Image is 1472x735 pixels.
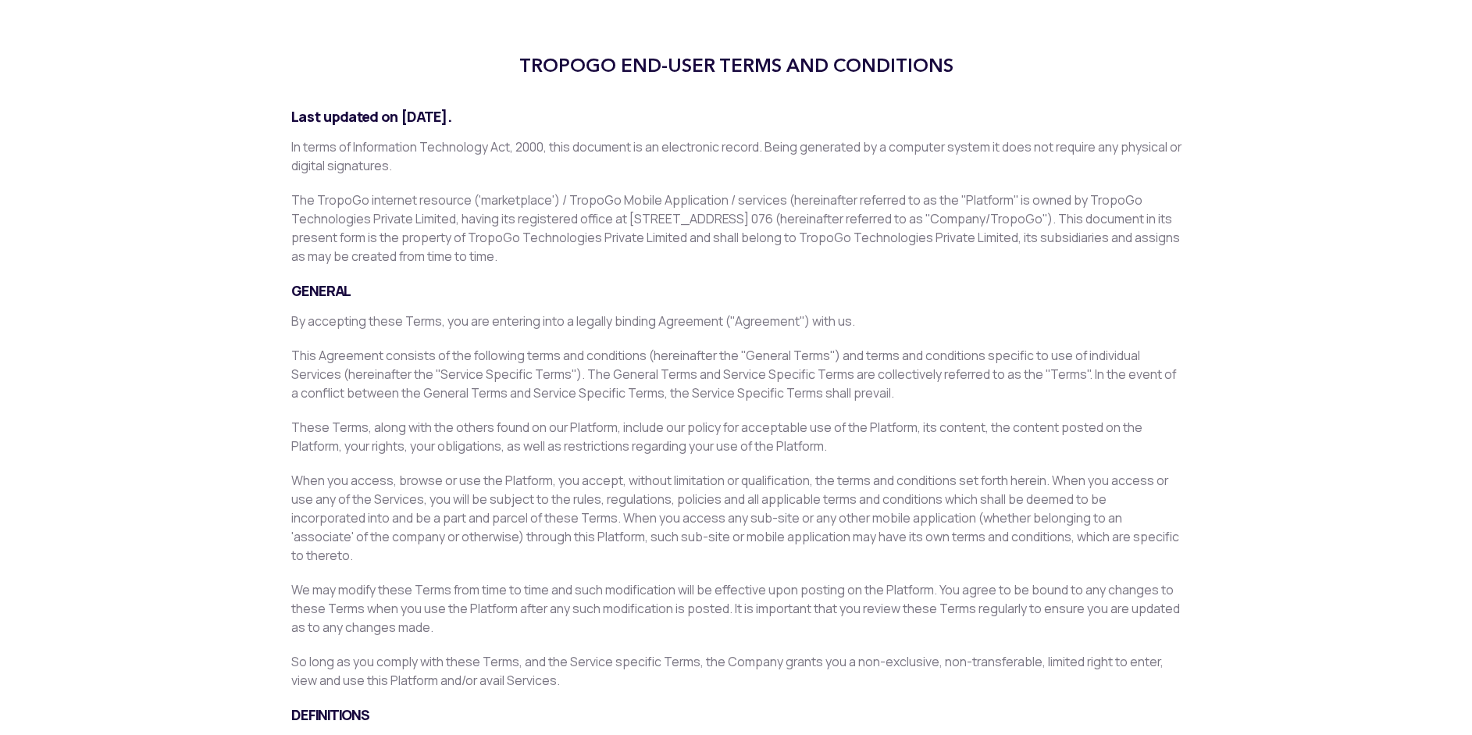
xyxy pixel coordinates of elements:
p: These Terms, along with the others found on our Platform, include our policy for acceptable use o... [291,419,1182,456]
h2: DEFINITIONS [291,706,1182,725]
p: When you access, browse or use the Platform, you accept, without limitation or qualification, the... [291,472,1182,566]
h2: GENERAL [291,282,1182,301]
p: In terms of Information Technology Act, 2000, this document is an electronic record. Being genera... [291,138,1182,176]
p: We may modify these Terms from time to time and such modification will be effective upon posting ... [291,581,1182,637]
h1: TROPOGO END-USER TERMS AND CONDITIONS [291,47,1182,84]
p: This Agreement consists of the following terms and conditions (hereinafter the "General Terms") a... [291,347,1182,403]
p: So long as you comply with these Terms, and the Service specific Terms, the Company grants you a ... [291,653,1182,690]
h2: Last updated on [DATE]. [291,108,1182,127]
p: The TropoGo internet resource ('marketplace') / TropoGo Mobile Application / services (hereinafte... [291,191,1182,266]
p: By accepting these Terms, you are entering into a legally binding Agreement ("Agreement") with us. [291,312,1182,331]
